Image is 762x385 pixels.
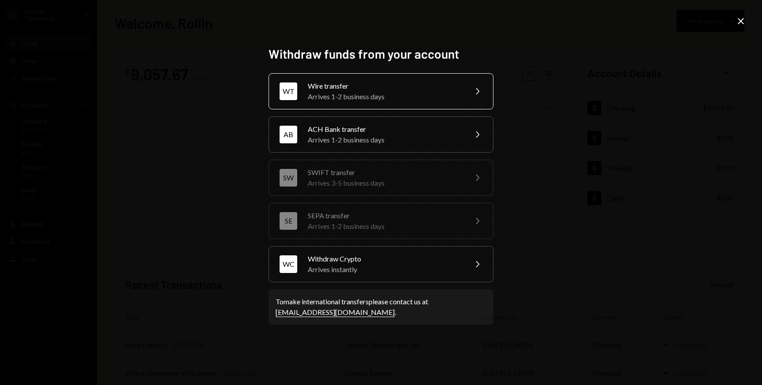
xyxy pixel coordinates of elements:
[308,135,461,145] div: Arrives 1-2 business days
[308,178,461,188] div: Arrives 3-5 business days
[269,45,493,63] h2: Withdraw funds from your account
[269,203,493,239] button: SESEPA transferArrives 1-2 business days
[280,82,297,100] div: WT
[269,246,493,282] button: WCWithdraw CryptoArrives instantly
[269,73,493,109] button: WTWire transferArrives 1-2 business days
[308,81,461,91] div: Wire transfer
[308,210,461,221] div: SEPA transfer
[308,91,461,102] div: Arrives 1-2 business days
[276,308,395,317] a: [EMAIL_ADDRESS][DOMAIN_NAME]
[308,254,461,264] div: Withdraw Crypto
[308,264,461,275] div: Arrives instantly
[308,124,461,135] div: ACH Bank transfer
[269,116,493,153] button: ABACH Bank transferArrives 1-2 business days
[280,169,297,187] div: SW
[280,255,297,273] div: WC
[269,160,493,196] button: SWSWIFT transferArrives 3-5 business days
[308,167,461,178] div: SWIFT transfer
[280,212,297,230] div: SE
[308,221,461,232] div: Arrives 1-2 business days
[280,126,297,143] div: AB
[276,296,486,318] div: To make international transfers please contact us at .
